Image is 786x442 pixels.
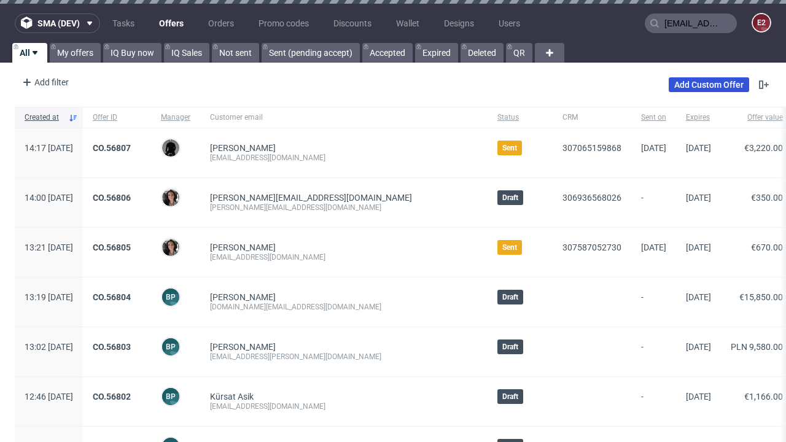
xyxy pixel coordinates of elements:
[686,112,711,123] span: Expires
[502,292,518,302] span: Draft
[744,143,783,153] span: €3,220.00
[93,143,131,153] a: CO.56807
[162,388,179,405] figcaption: BP
[562,193,621,203] a: 306936568026
[25,392,73,401] span: 12:46 [DATE]
[731,112,783,123] span: Offer value
[437,14,481,33] a: Designs
[12,43,47,63] a: All
[686,143,711,153] span: [DATE]
[210,252,478,262] div: [EMAIL_ADDRESS][DOMAIN_NAME]
[25,193,73,203] span: 14:00 [DATE]
[562,112,621,123] span: CRM
[502,392,518,401] span: Draft
[753,14,770,31] figcaption: e2
[686,342,711,352] span: [DATE]
[210,392,254,401] a: Kürsat Asik
[641,342,666,362] span: -
[212,43,259,63] a: Not sent
[210,153,478,163] div: [EMAIL_ADDRESS][DOMAIN_NAME]
[25,342,73,352] span: 13:02 [DATE]
[389,14,427,33] a: Wallet
[641,242,666,252] span: [DATE]
[362,43,413,63] a: Accepted
[686,193,711,203] span: [DATE]
[641,143,666,153] span: [DATE]
[103,43,161,63] a: IQ Buy now
[93,242,131,252] a: CO.56805
[210,143,276,153] a: [PERSON_NAME]
[210,342,276,352] a: [PERSON_NAME]
[262,43,360,63] a: Sent (pending accept)
[162,338,179,355] figcaption: BP
[326,14,379,33] a: Discounts
[739,292,783,302] span: €15,850.00
[25,143,73,153] span: 14:17 [DATE]
[502,242,517,252] span: Sent
[502,143,517,153] span: Sent
[502,342,518,352] span: Draft
[210,352,478,362] div: [EMAIL_ADDRESS][PERSON_NAME][DOMAIN_NAME]
[562,242,621,252] a: 307587052730
[201,14,241,33] a: Orders
[415,43,458,63] a: Expired
[161,112,190,123] span: Manager
[162,239,179,256] img: Moreno Martinez Cristina
[93,292,131,302] a: CO.56804
[17,72,71,92] div: Add filter
[751,193,783,203] span: €350.00
[731,342,783,352] span: PLN 9,580.00
[497,112,543,123] span: Status
[37,19,80,28] span: sma (dev)
[93,342,131,352] a: CO.56803
[210,112,478,123] span: Customer email
[641,292,666,312] span: -
[152,14,191,33] a: Offers
[25,242,73,252] span: 13:21 [DATE]
[50,43,101,63] a: My offers
[162,139,179,157] img: Dawid Urbanowicz
[210,242,276,252] a: [PERSON_NAME]
[162,289,179,306] figcaption: BP
[210,292,276,302] a: [PERSON_NAME]
[25,292,73,302] span: 13:19 [DATE]
[25,112,63,123] span: Created at
[502,193,518,203] span: Draft
[164,43,209,63] a: IQ Sales
[461,43,504,63] a: Deleted
[210,401,478,411] div: [EMAIL_ADDRESS][DOMAIN_NAME]
[93,392,131,401] a: CO.56802
[686,392,711,401] span: [DATE]
[751,242,783,252] span: €670.00
[210,203,478,212] div: [PERSON_NAME][EMAIL_ADDRESS][DOMAIN_NAME]
[93,193,131,203] a: CO.56806
[162,189,179,206] img: Moreno Martinez Cristina
[686,292,711,302] span: [DATE]
[210,302,478,312] div: [DOMAIN_NAME][EMAIL_ADDRESS][DOMAIN_NAME]
[641,112,666,123] span: Sent on
[93,112,141,123] span: Offer ID
[506,43,532,63] a: QR
[744,392,783,401] span: €1,166.00
[686,242,711,252] span: [DATE]
[562,143,621,153] a: 307065159868
[641,392,666,411] span: -
[251,14,316,33] a: Promo codes
[15,14,100,33] button: sma (dev)
[641,193,666,212] span: -
[105,14,142,33] a: Tasks
[491,14,527,33] a: Users
[669,77,749,92] a: Add Custom Offer
[210,193,412,203] span: [PERSON_NAME][EMAIL_ADDRESS][DOMAIN_NAME]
